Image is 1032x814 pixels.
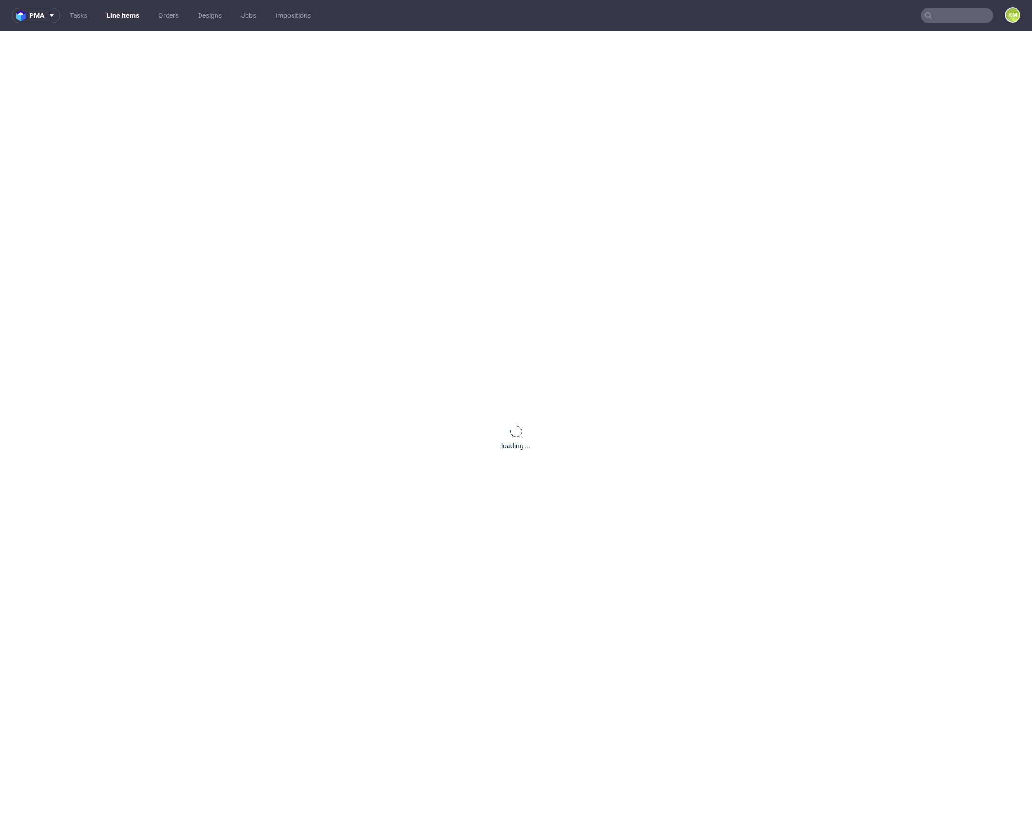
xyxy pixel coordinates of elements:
a: Designs [192,8,228,23]
a: Orders [153,8,185,23]
span: pma [30,12,44,19]
figcaption: KM [1006,8,1019,22]
div: loading ... [501,441,531,451]
a: Jobs [235,8,262,23]
a: Tasks [64,8,93,23]
a: Line Items [101,8,145,23]
button: pma [12,8,60,23]
a: Impositions [270,8,317,23]
img: logo [16,10,30,21]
